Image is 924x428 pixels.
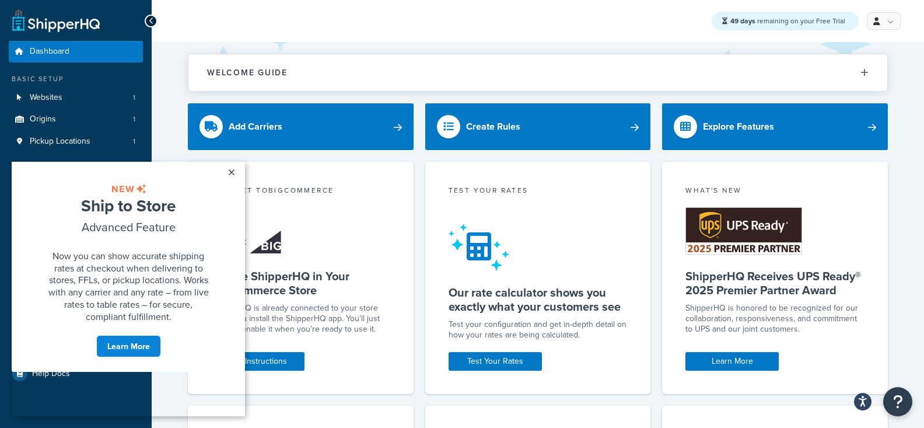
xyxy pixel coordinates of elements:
[211,303,390,335] p: ShipperHQ is already connected to your store when you install the ShipperHQ app. You'll just need...
[211,220,284,255] img: connect-shq-bc-71769feb.svg
[30,114,56,124] span: Origins
[9,363,143,384] a: Help Docs
[9,199,143,221] a: Shipping Rules
[9,342,143,363] a: Analytics
[9,131,143,152] a: Pickup Locations1
[37,88,197,161] span: Now you can show accurate shipping rates at checkout when delivering to stores, FFLs, or pickup l...
[9,221,143,242] a: Time Slots1
[30,47,69,57] span: Dashboard
[229,119,282,135] div: Add Carriers
[9,109,143,130] a: Origins1
[69,32,164,55] span: Ship to Store
[9,221,143,242] li: Time Slots
[9,286,143,295] div: Resources
[9,41,143,62] a: Dashboard
[30,93,62,103] span: Websites
[9,87,143,109] li: Websites
[9,177,143,199] li: Carriers
[211,185,390,199] div: Connect to BigCommerce
[449,185,628,199] div: Test your rates
[30,137,90,147] span: Pickup Locations
[133,93,135,103] span: 1
[9,131,143,152] li: Pickup Locations
[133,114,135,124] span: 1
[662,103,888,150] a: Explore Features
[703,119,774,135] div: Explore Features
[207,68,288,77] h2: Welcome Guide
[425,103,651,150] a: Create Rules
[449,286,628,314] h5: Our rate calculator shows you exactly what your customers see
[188,103,414,150] a: Add Carriers
[9,320,143,341] a: Marketplace
[9,298,143,319] a: Test Your Rates
[211,269,390,297] h5: Enable ShipperHQ in Your BigCommerce Store
[466,119,520,135] div: Create Rules
[9,87,143,109] a: Websites1
[9,109,143,130] li: Origins
[883,387,912,416] button: Open Resource Center
[730,16,755,26] strong: 49 days
[685,303,864,335] p: ShipperHQ is honored to be recognized for our collaboration, responsiveness, and commitment to UP...
[730,16,845,26] span: remaining on your Free Trial
[9,74,143,84] div: Basic Setup
[685,352,779,371] a: Learn More
[188,54,887,91] button: Welcome Guide
[685,269,864,297] h5: ShipperHQ Receives UPS Ready® 2025 Premier Partner Award
[9,177,143,199] a: Carriers8
[70,57,164,74] span: Advanced Feature
[9,164,143,174] div: Manage Shipping
[9,243,143,265] a: Advanced Features4
[133,137,135,147] span: 1
[449,352,542,371] a: Test Your Rates
[449,319,628,340] div: Test your configuration and get in-depth detail on how your rates are being calculated.
[685,185,864,199] div: What's New
[211,352,304,371] a: See Instructions
[85,173,149,196] a: Learn More
[9,243,143,265] li: Advanced Features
